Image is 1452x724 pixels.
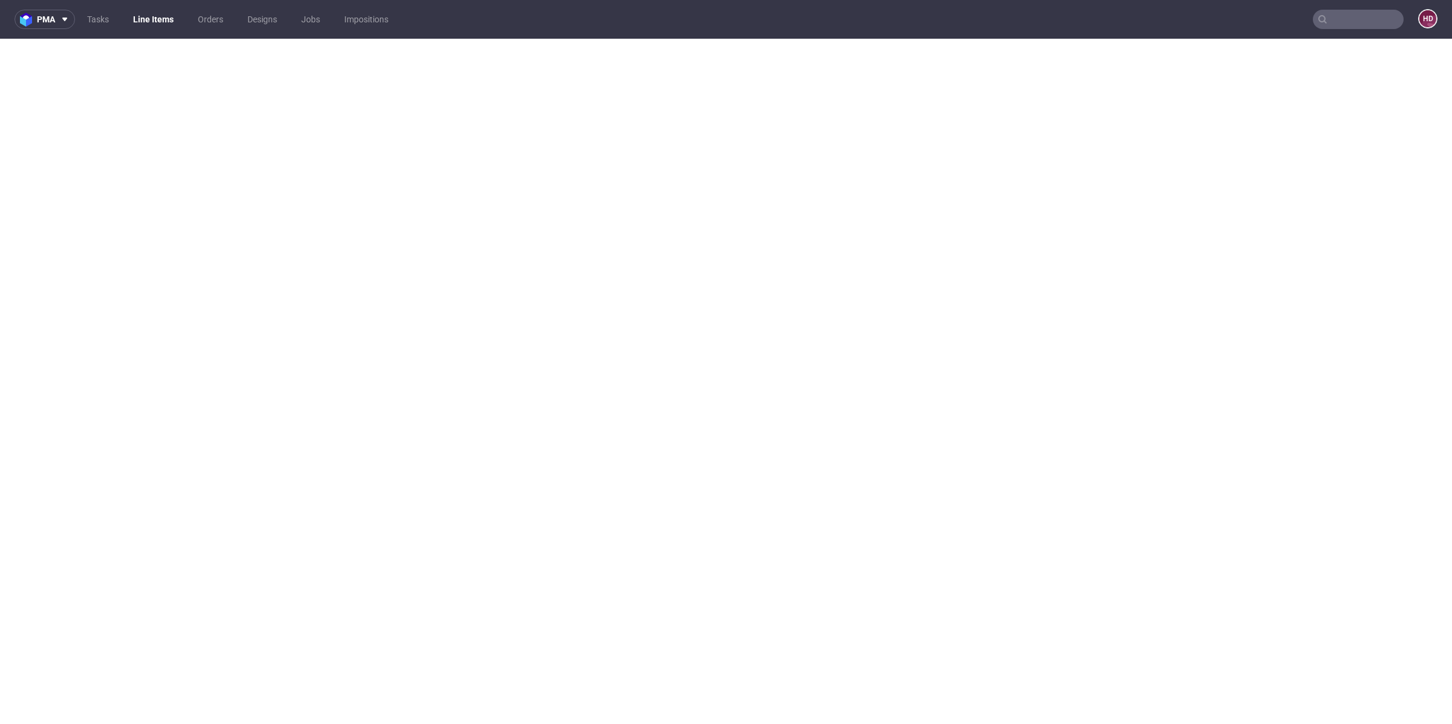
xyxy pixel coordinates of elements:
figcaption: HD [1419,10,1436,27]
a: Impositions [337,10,396,29]
a: Orders [191,10,231,29]
img: logo [20,13,37,27]
a: Jobs [294,10,327,29]
a: Tasks [80,10,116,29]
a: Line Items [126,10,181,29]
span: pma [37,15,55,24]
a: Designs [240,10,284,29]
button: pma [15,10,75,29]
